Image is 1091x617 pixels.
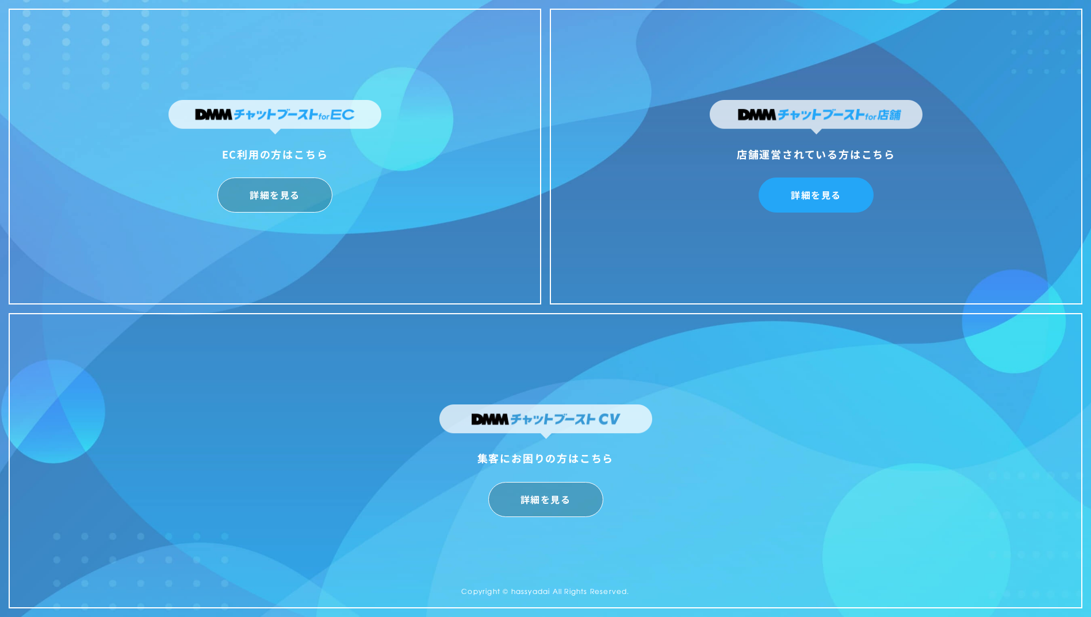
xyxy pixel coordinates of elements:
[710,100,922,134] img: DMMチャットブーストfor店舗
[461,586,629,596] small: Copyright © hassyadai All Rights Reserved.
[439,404,652,439] img: DMMチャットブーストCV
[439,449,652,467] div: 集客にお困りの方はこちら
[488,482,603,517] a: 詳細を見る
[217,178,332,213] a: 詳細を見る
[710,145,922,163] div: 店舗運営されている方はこちら
[169,145,381,163] div: EC利用の方はこちら
[759,178,874,213] a: 詳細を見る
[169,100,381,134] img: DMMチャットブーストforEC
